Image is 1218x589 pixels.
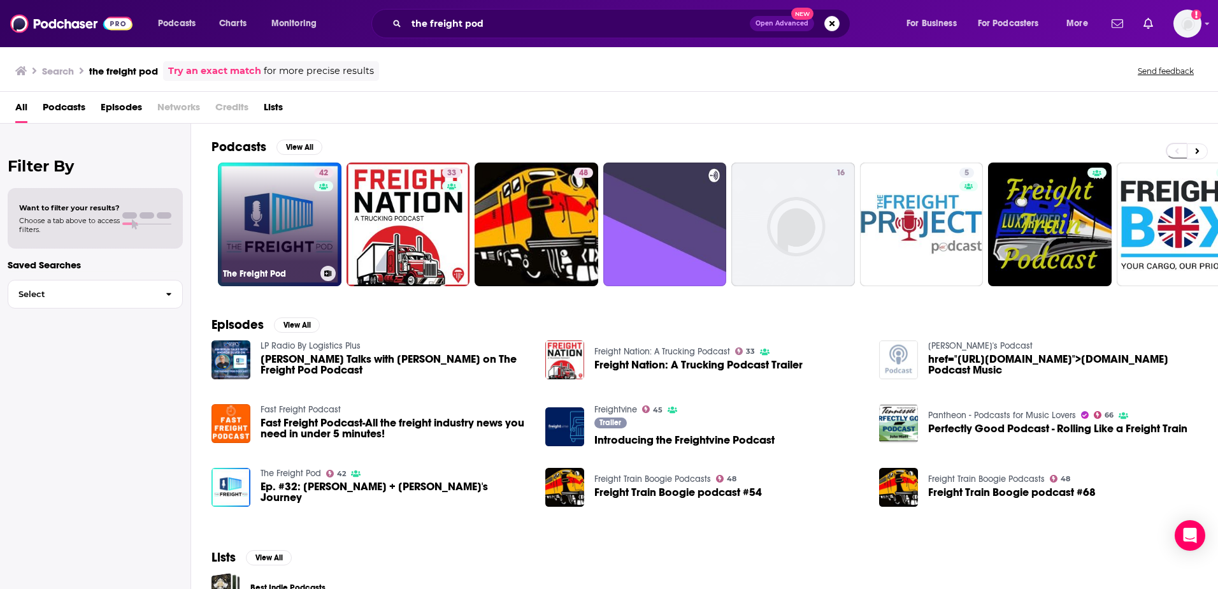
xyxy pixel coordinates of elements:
[158,15,196,33] span: Podcasts
[642,405,663,413] a: 45
[211,468,250,507] img: Ep. #32: Shannon Breen + FreightVana's Journey
[594,487,762,498] span: Freight Train Boogie podcast #54
[879,404,918,443] img: Perfectly Good Podcast - Rolling Like a Freight Train
[928,423,1187,434] a: Perfectly Good Podcast - Rolling Like a Freight Train
[261,354,530,375] span: [PERSON_NAME] Talks with [PERSON_NAME] on The Freight Pod Podcast
[406,13,750,34] input: Search podcasts, credits, & more...
[970,13,1057,34] button: open menu
[653,407,663,413] span: 45
[928,354,1198,375] a: href="https://www.freightwaves.com/">FreightWaves.com Podcast Music
[756,20,808,27] span: Open Advanced
[545,340,584,379] img: Freight Nation: A Trucking Podcast Trailer
[261,404,341,415] a: Fast Freight Podcast
[594,404,637,415] a: Freightvine
[211,340,250,379] img: Jim Berlin Talks with Andrew Silver on The Freight Pod Podcast
[271,15,317,33] span: Monitoring
[594,435,775,446] a: Introducing the Freightvine Podcast
[831,168,850,178] a: 16
[1061,476,1070,482] span: 48
[928,354,1198,375] span: href="[URL][DOMAIN_NAME]">[DOMAIN_NAME] Podcast Music
[211,549,292,565] a: ListsView All
[594,346,730,357] a: Freight Nation: A Trucking Podcast
[599,419,621,426] span: Trailer
[43,97,85,123] a: Podcasts
[964,167,969,180] span: 5
[261,481,530,503] a: Ep. #32: Shannon Breen + FreightVana's Journey
[261,481,530,503] span: Ep. #32: [PERSON_NAME] + [PERSON_NAME]'s Journey
[442,168,461,178] a: 33
[211,549,236,565] h2: Lists
[211,317,320,333] a: EpisodesView All
[545,468,584,507] img: Freight Train Boogie podcast #54
[1138,13,1158,34] a: Show notifications dropdown
[211,139,322,155] a: PodcastsView All
[8,290,155,298] span: Select
[215,97,248,123] span: Credits
[101,97,142,123] span: Episodes
[1173,10,1201,38] img: User Profile
[261,418,530,439] a: Fast Freight Podcast-All the freight industry news you need in under 5 minutes!
[579,167,588,180] span: 48
[219,15,247,33] span: Charts
[928,474,1045,484] a: Freight Train Boogie Podcasts
[261,354,530,375] a: Jim Berlin Talks with Andrew Silver on The Freight Pod Podcast
[211,404,250,443] img: Fast Freight Podcast-All the freight industry news you need in under 5 minutes!
[928,340,1033,351] a: Shahrukh's Podcast
[383,9,863,38] div: Search podcasts, credits, & more...
[157,97,200,123] span: Networks
[1134,66,1198,76] button: Send feedback
[1050,475,1071,483] a: 48
[276,140,322,155] button: View All
[1107,13,1128,34] a: Show notifications dropdown
[347,163,470,286] a: 33
[731,163,855,286] a: 16
[791,8,814,20] span: New
[10,11,133,36] img: Podchaser - Follow, Share and Rate Podcasts
[218,163,341,286] a: 42The Freight Pod
[149,13,212,34] button: open menu
[1057,13,1104,34] button: open menu
[15,97,27,123] span: All
[879,340,918,379] img: href="https://www.freightwaves.com/">FreightWaves.com Podcast Music
[8,280,183,309] button: Select
[274,317,320,333] button: View All
[1173,10,1201,38] span: Logged in as Padilla_3
[262,13,333,34] button: open menu
[574,168,593,178] a: 48
[223,268,315,279] h3: The Freight Pod
[8,259,183,271] p: Saved Searches
[928,487,1096,498] span: Freight Train Boogie podcast #68
[89,65,158,77] h3: the freight pod
[1066,15,1088,33] span: More
[959,168,974,178] a: 5
[261,340,361,351] a: LP Radio By Logistics Plus
[475,163,598,286] a: 48
[211,139,266,155] h2: Podcasts
[735,347,756,355] a: 33
[594,474,711,484] a: Freight Train Boogie Podcasts
[750,16,814,31] button: Open AdvancedNew
[898,13,973,34] button: open menu
[879,468,918,507] img: Freight Train Boogie podcast #68
[337,471,346,477] span: 42
[246,550,292,565] button: View All
[1105,412,1114,418] span: 66
[594,360,803,370] span: Freight Nation: A Trucking Podcast Trailer
[8,157,183,175] h2: Filter By
[42,65,74,77] h3: Search
[19,216,120,234] span: Choose a tab above to access filters.
[836,167,845,180] span: 16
